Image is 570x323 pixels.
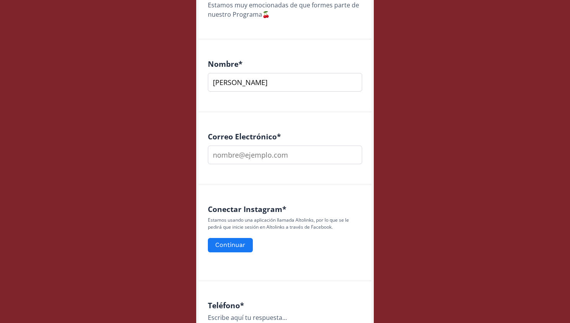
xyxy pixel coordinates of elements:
[208,217,362,231] p: Estamos usando una aplicación llamada Altolinks, por lo que se le pedirá que inicie sesión en Alt...
[208,313,362,322] div: Escribe aquí tu respuesta...
[208,205,362,214] h4: Conectar Instagram *
[208,59,362,68] h4: Nombre *
[208,146,362,164] input: nombre@ejemplo.com
[208,0,362,19] div: Estamos muy emocionadas de que formes parte de nuestro Programa🍒
[208,132,362,141] h4: Correo Electrónico *
[208,73,362,92] input: Escribe aquí tu respuesta...
[208,238,253,252] button: Continuar
[208,301,362,310] h4: Teléfono *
